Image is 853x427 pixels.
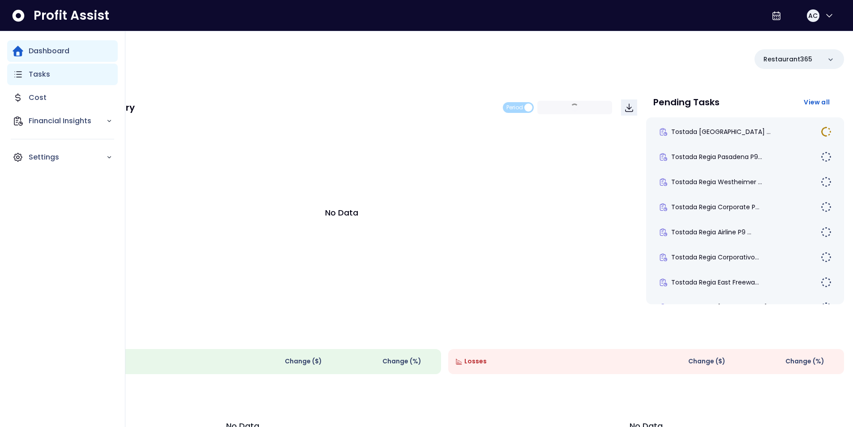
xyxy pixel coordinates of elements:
span: Tostada Regia Airline P9 ... [671,228,751,237]
span: Tostada Regia [PERSON_NAME] P9 2... [671,303,786,312]
span: AC [808,11,818,20]
button: Download [621,99,637,116]
span: View all [804,98,830,107]
button: View all [797,94,837,110]
img: Not yet Started [821,151,832,162]
p: Cost [29,92,47,103]
p: Settings [29,152,106,163]
p: Financial Insights [29,116,106,126]
span: Tostada Regia Westheimer ... [671,177,762,186]
img: Not yet Started [821,302,832,313]
span: Tostada Regia Pasadena P9... [671,152,762,161]
img: Not yet Started [821,277,832,288]
img: Not yet Started [821,177,832,187]
span: Change ( $ ) [285,357,322,366]
span: Change (%) [382,357,421,366]
span: Profit Assist [34,8,109,24]
p: Restaurant365 [763,55,812,64]
span: Tostada Regia Corporativo... [671,253,759,262]
img: In Progress [821,126,832,137]
span: Losses [464,357,487,366]
span: Change (%) [785,357,824,366]
p: Dashboard [29,46,69,56]
img: Not yet Started [821,202,832,212]
span: Tostada Regia East Freewa... [671,278,759,287]
p: No Data [325,207,358,219]
p: Pending Tasks [653,98,720,107]
p: Wins & Losses [45,329,844,338]
span: Tostada Regia Corporate P... [671,203,759,211]
p: Tasks [29,69,50,80]
span: Change ( $ ) [688,357,725,366]
img: Not yet Started [821,252,832,263]
img: Not yet Started [821,227,832,237]
span: Tostada [GEOGRAPHIC_DATA] ... [671,127,771,136]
